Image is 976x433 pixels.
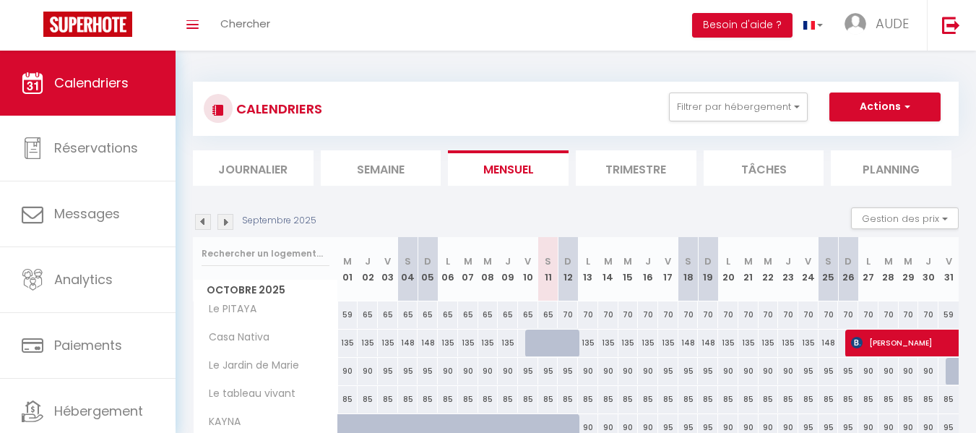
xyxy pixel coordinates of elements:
[698,358,718,385] div: 95
[665,254,671,268] abbr: V
[418,358,438,385] div: 95
[458,237,478,301] th: 07
[618,301,639,328] div: 70
[669,93,808,121] button: Filtrer par hébergement
[785,254,791,268] abbr: J
[196,301,260,317] span: Le PITAYA
[458,330,478,356] div: 135
[586,254,590,268] abbr: L
[718,237,738,301] th: 20
[338,386,358,413] div: 85
[564,254,571,268] abbr: D
[518,358,538,385] div: 95
[685,254,691,268] abbr: S
[918,358,938,385] div: 90
[759,386,779,413] div: 85
[438,330,458,356] div: 135
[938,301,959,328] div: 59
[343,254,352,268] abbr: M
[558,358,578,385] div: 95
[498,330,518,356] div: 135
[194,280,337,301] span: Octobre 2025
[358,237,378,301] th: 02
[738,237,759,301] th: 21
[858,301,878,328] div: 70
[438,301,458,328] div: 65
[498,237,518,301] th: 09
[798,386,819,413] div: 85
[196,330,273,346] span: Casa Nativa
[558,386,578,413] div: 85
[618,330,639,356] div: 135
[759,358,779,385] div: 90
[518,386,538,413] div: 85
[578,358,598,385] div: 90
[819,330,839,356] div: 148
[193,150,314,186] li: Journalier
[233,93,322,125] h3: CALENDRIERS
[618,358,639,385] div: 90
[692,13,793,38] button: Besoin d'aide ?
[365,254,371,268] abbr: J
[938,237,959,301] th: 31
[698,301,718,328] div: 70
[759,237,779,301] th: 22
[446,254,450,268] abbr: L
[618,386,639,413] div: 85
[448,150,569,186] li: Mensuel
[54,402,143,420] span: Hébergement
[819,301,839,328] div: 70
[946,254,952,268] abbr: V
[378,358,398,385] div: 95
[899,237,919,301] th: 29
[838,386,858,413] div: 85
[638,358,658,385] div: 90
[866,254,871,268] abbr: L
[538,358,558,385] div: 95
[798,301,819,328] div: 70
[518,301,538,328] div: 65
[598,330,618,356] div: 135
[878,386,899,413] div: 85
[498,386,518,413] div: 85
[678,358,699,385] div: 95
[418,301,438,328] div: 65
[851,207,959,229] button: Gestion des prix
[598,301,618,328] div: 70
[418,237,438,301] th: 05
[545,254,551,268] abbr: S
[759,330,779,356] div: 135
[942,16,960,34] img: logout
[738,301,759,328] div: 70
[538,237,558,301] th: 11
[678,301,699,328] div: 70
[54,270,113,288] span: Analytics
[458,358,478,385] div: 90
[918,386,938,413] div: 85
[759,301,779,328] div: 70
[458,301,478,328] div: 65
[678,386,699,413] div: 85
[418,386,438,413] div: 85
[845,254,852,268] abbr: D
[645,254,651,268] abbr: J
[478,237,498,301] th: 08
[623,254,632,268] abbr: M
[918,237,938,301] th: 30
[196,414,250,430] span: KAYNA
[242,214,316,228] p: Septembre 2025
[384,254,391,268] abbr: V
[424,254,431,268] abbr: D
[378,237,398,301] th: 03
[398,237,418,301] th: 04
[858,358,878,385] div: 90
[878,301,899,328] div: 70
[358,358,378,385] div: 90
[438,237,458,301] th: 06
[718,301,738,328] div: 70
[505,254,511,268] abbr: J
[858,386,878,413] div: 85
[764,254,772,268] abbr: M
[819,358,839,385] div: 95
[418,330,438,356] div: 148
